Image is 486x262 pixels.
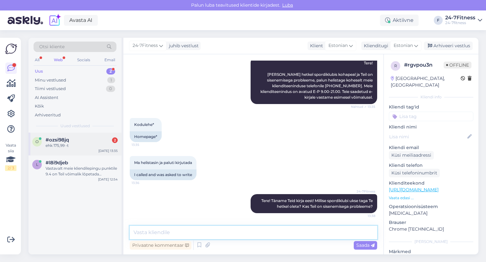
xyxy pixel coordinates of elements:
div: juhib vestlust [166,43,199,49]
span: Offline [444,62,471,69]
div: I called and was asked to write [130,169,196,180]
img: explore-ai [48,14,61,27]
div: Email [103,56,116,64]
div: Privaatne kommentaar [130,241,191,250]
p: Kliendi tag'id [389,104,473,110]
div: All [34,56,41,64]
div: Küsi telefoninumbrit [389,169,440,177]
div: # rgvpou3n [404,61,444,69]
a: [URL][DOMAIN_NAME] [389,187,439,193]
span: Nähtud ✓ 13:35 [351,104,375,109]
span: Saada [356,242,375,248]
div: 0 [106,86,115,92]
span: Tere! [PERSON_NAME] hetkel spordiklubis kohapeal ja Teil on sisenemisega probleeme, palun helista... [260,61,374,100]
span: o [35,139,39,144]
input: Lisa nimi [389,133,466,140]
span: Luba [280,2,295,8]
span: 24-7Fitness [133,42,158,49]
span: 13:38 [352,213,375,218]
div: [DATE] 13:35 [98,148,118,153]
span: Otsi kliente [39,43,65,50]
div: ehk 175,99 -t [46,143,118,148]
div: Uus [35,68,43,75]
div: Kliendi info [389,94,473,100]
div: Web [53,56,64,64]
div: [GEOGRAPHIC_DATA], [GEOGRAPHIC_DATA] [391,75,461,88]
p: Kliendi nimi [389,124,473,130]
p: Vaata edasi ... [389,195,473,201]
div: 2 / 3 [5,165,16,171]
p: [MEDICAL_DATA] [389,210,473,217]
span: 13:36 [132,180,155,185]
div: Minu vestlused [35,77,66,83]
p: Klienditeekond [389,180,473,187]
p: Chrome [TECHNICAL_ID] [389,226,473,233]
input: Lisa tag [389,112,473,121]
div: Küsi meiliaadressi [389,151,434,160]
div: 2 [106,68,115,75]
span: Uued vestlused [60,123,90,129]
div: F [434,16,443,25]
p: Kliendi email [389,144,473,151]
div: Arhiveeri vestlus [424,42,473,50]
p: Märkmed [389,248,473,255]
a: 24-7Fitness24-7fitness [445,15,482,25]
div: Kõik [35,103,44,109]
span: Ma helistasin ja paluti kirjutada [134,160,192,165]
div: AI Assistent [35,95,58,101]
span: l [36,162,38,167]
div: Tiimi vestlused [35,86,66,92]
div: [DATE] 12:54 [98,177,118,182]
span: Estonian [394,42,413,49]
div: Aktiivne [380,15,419,26]
span: r [394,63,397,68]
p: Brauser [389,219,473,226]
span: Estonian [328,42,348,49]
div: [PERSON_NAME] [389,239,473,245]
div: Vastavalt meie kliendilepingu punktile 9.4 on Teil võimalik lõpetada ennetähtaegselt aastast lepi... [46,166,118,177]
p: Operatsioonisüsteem [389,203,473,210]
div: Klienditugi [361,43,388,49]
div: Vaata siia [5,142,16,171]
span: Tere! Täname Teid kirja eest! Millise spordiklubi ukse taga Te hetkel olete? Kas Teil on sisenemi... [261,198,374,209]
span: Kodulehe* [134,122,154,127]
a: Avasta AI [64,15,98,26]
div: Klient [308,43,323,49]
span: #l8i9djeb [46,160,68,166]
div: 24-7fitness [445,20,475,25]
img: Askly Logo [5,43,17,55]
p: Kliendi telefon [389,162,473,169]
div: 24-7Fitness [445,15,475,20]
div: Socials [76,56,91,64]
span: 24-7Fitness [352,189,375,194]
span: #ozsi98jq [46,137,69,143]
div: Arhiveeritud [35,112,61,118]
div: 1 [107,77,115,83]
div: Homepage* [130,131,162,142]
div: 2 [112,137,118,143]
span: 13:35 [132,142,155,147]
